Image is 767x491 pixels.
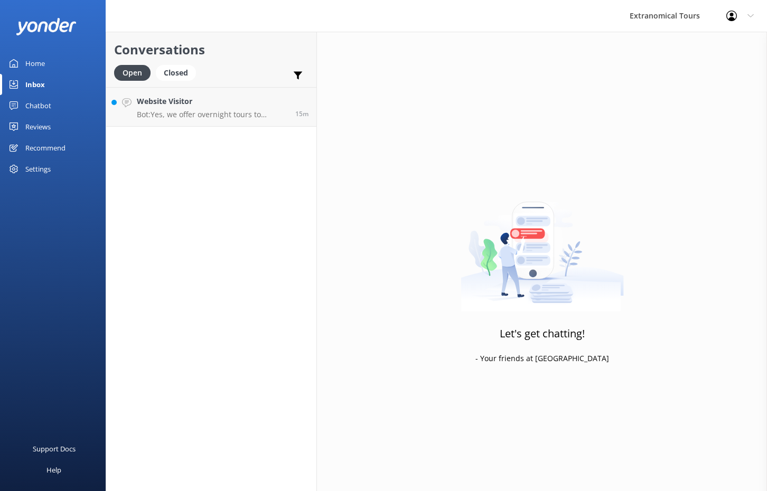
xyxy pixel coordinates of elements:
[25,74,45,95] div: Inbox
[156,65,196,81] div: Closed
[461,180,624,311] img: artwork of a man stealing a conversation from at giant smartphone
[25,53,45,74] div: Home
[475,353,609,364] p: - Your friends at [GEOGRAPHIC_DATA]
[25,116,51,137] div: Reviews
[114,67,156,78] a: Open
[114,40,308,60] h2: Conversations
[500,325,585,342] h3: Let's get chatting!
[137,110,287,119] p: Bot: Yes, we offer overnight tours to [GEOGRAPHIC_DATA] from [GEOGRAPHIC_DATA] on weekends, inclu...
[25,158,51,180] div: Settings
[46,459,61,480] div: Help
[156,67,201,78] a: Closed
[25,137,66,158] div: Recommend
[295,109,308,118] span: Sep 09 2025 07:17am (UTC -07:00) America/Tijuana
[114,65,151,81] div: Open
[16,18,77,35] img: yonder-white-logo.png
[33,438,76,459] div: Support Docs
[25,95,51,116] div: Chatbot
[137,96,287,107] h4: Website Visitor
[106,87,316,127] a: Website VisitorBot:Yes, we offer overnight tours to [GEOGRAPHIC_DATA] from [GEOGRAPHIC_DATA] on w...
